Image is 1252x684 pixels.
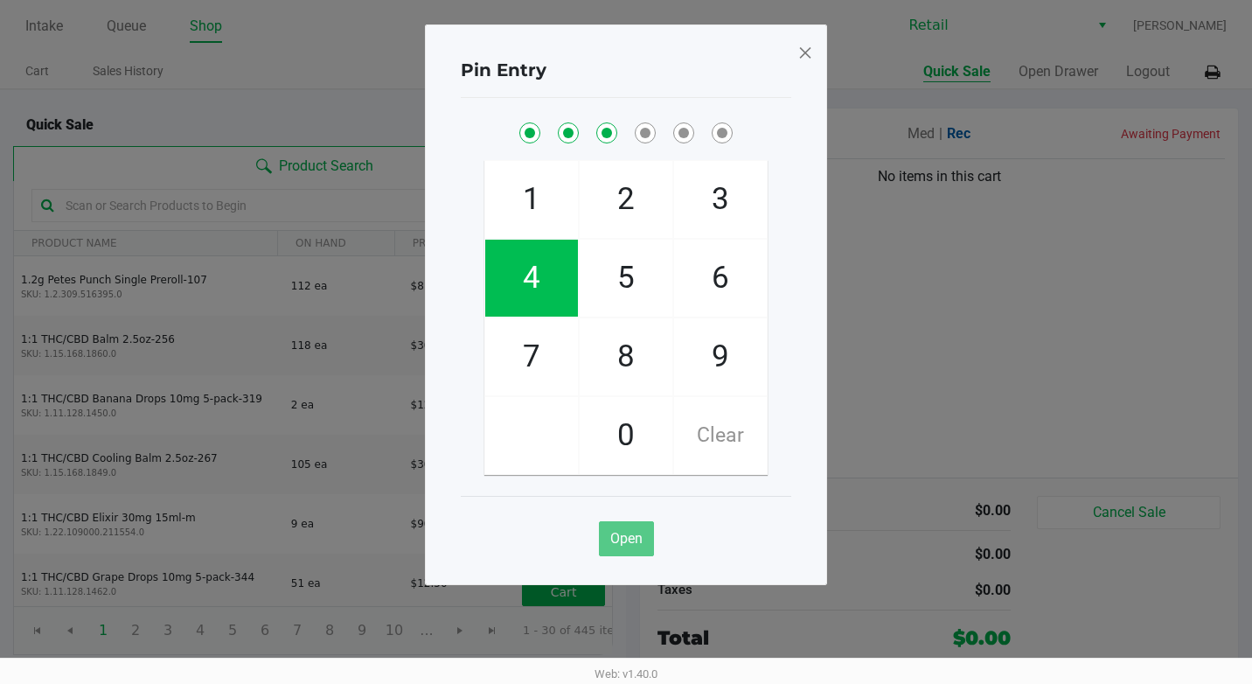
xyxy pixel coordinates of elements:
[595,667,657,681] span: Web: v1.40.0
[485,161,578,238] span: 1
[580,318,672,395] span: 8
[485,318,578,395] span: 7
[485,240,578,317] span: 4
[580,240,672,317] span: 5
[580,397,672,474] span: 0
[461,57,546,83] h4: Pin Entry
[580,161,672,238] span: 2
[674,161,767,238] span: 3
[674,397,767,474] span: Clear
[674,318,767,395] span: 9
[674,240,767,317] span: 6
